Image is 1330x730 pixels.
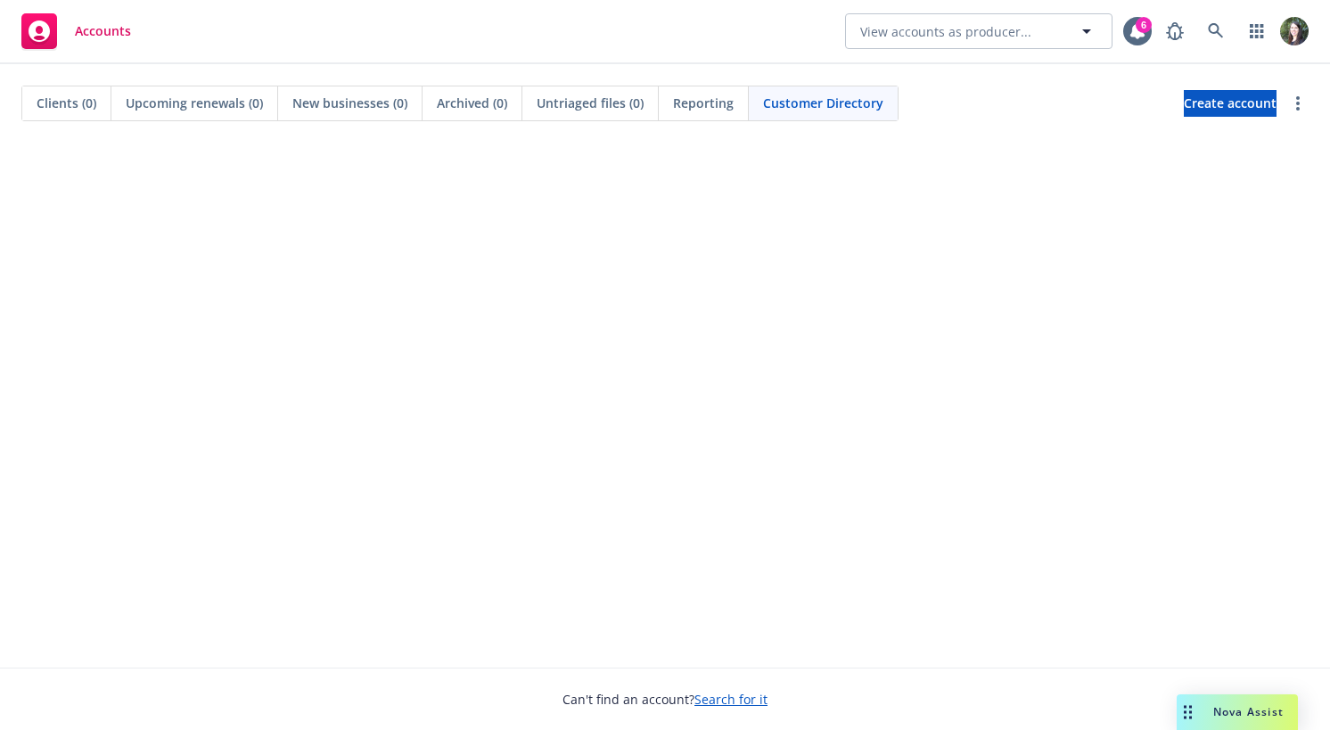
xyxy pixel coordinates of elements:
[18,160,1312,650] iframe: Hex Dashboard 1
[1280,17,1309,45] img: photo
[1136,17,1152,33] div: 6
[1239,13,1275,49] a: Switch app
[1177,694,1199,730] div: Drag to move
[1287,93,1309,114] a: more
[673,94,734,112] span: Reporting
[37,94,96,112] span: Clients (0)
[292,94,407,112] span: New businesses (0)
[1198,13,1234,49] a: Search
[845,13,1112,49] button: View accounts as producer...
[126,94,263,112] span: Upcoming renewals (0)
[694,691,768,708] a: Search for it
[1177,694,1298,730] button: Nova Assist
[1184,86,1277,120] span: Create account
[763,94,883,112] span: Customer Directory
[14,6,138,56] a: Accounts
[437,94,507,112] span: Archived (0)
[537,94,644,112] span: Untriaged files (0)
[1184,90,1277,117] a: Create account
[1157,13,1193,49] a: Report a Bug
[1213,704,1284,719] span: Nova Assist
[562,690,768,709] span: Can't find an account?
[860,22,1031,41] span: View accounts as producer...
[75,24,131,38] span: Accounts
